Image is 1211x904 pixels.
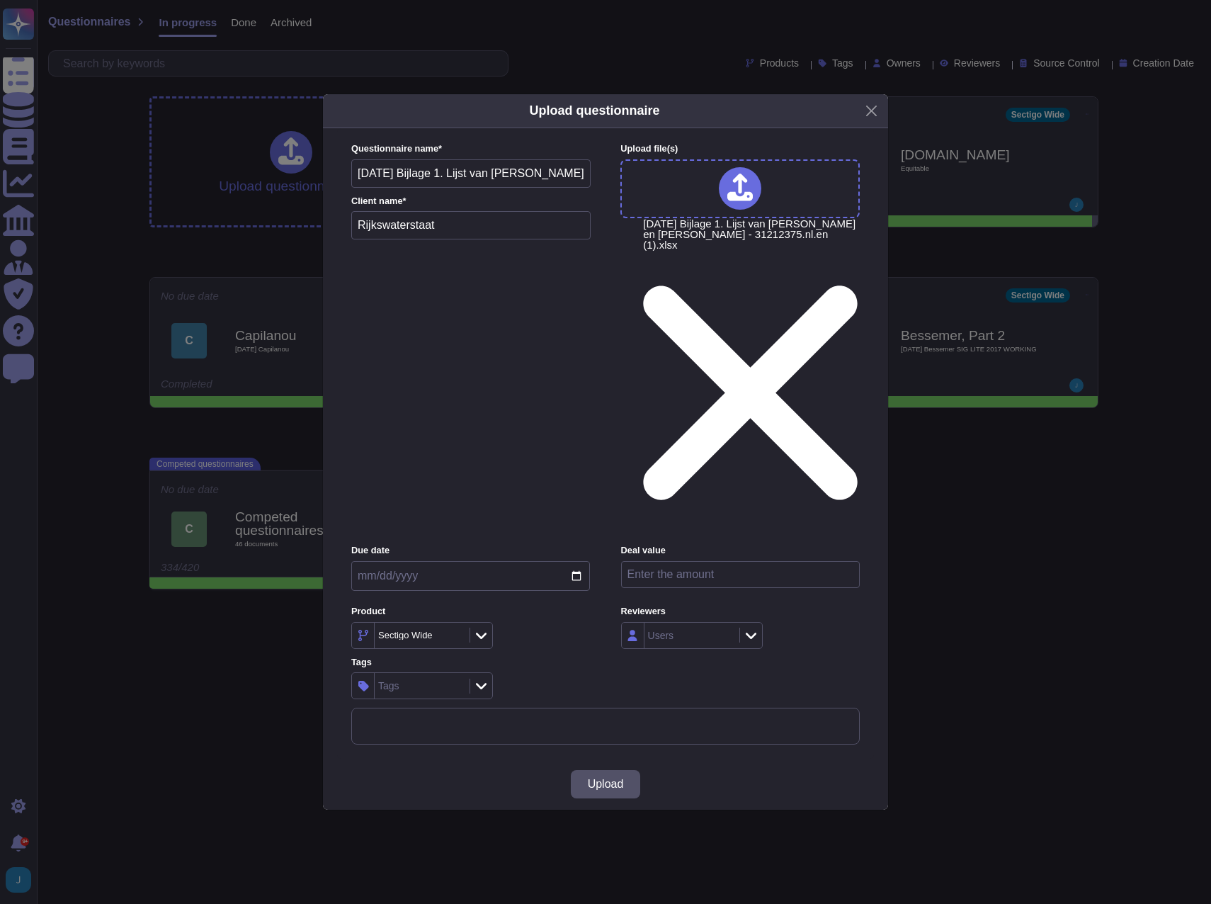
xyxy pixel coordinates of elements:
[351,546,590,555] label: Due date
[351,658,590,667] label: Tags
[571,770,641,798] button: Upload
[860,100,882,122] button: Close
[351,561,590,591] input: Due date
[351,159,591,188] input: Enter questionnaire name
[351,197,591,206] label: Client name
[643,218,858,536] span: [DATE] Bijlage 1. Lijst van [PERSON_NAME] en [PERSON_NAME] - 31212375.nl.en (1).xlsx
[351,145,591,154] label: Questionnaire name
[529,101,659,120] h5: Upload questionnaire
[351,211,591,239] input: Enter company name of the client
[351,607,590,616] label: Product
[648,631,674,640] div: Users
[621,546,860,555] label: Deal value
[621,607,860,616] label: Reviewers
[621,561,860,588] input: Enter the amount
[378,631,433,640] div: Sectigo Wide
[588,779,624,790] span: Upload
[378,681,399,691] div: Tags
[620,143,678,154] span: Upload file (s)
